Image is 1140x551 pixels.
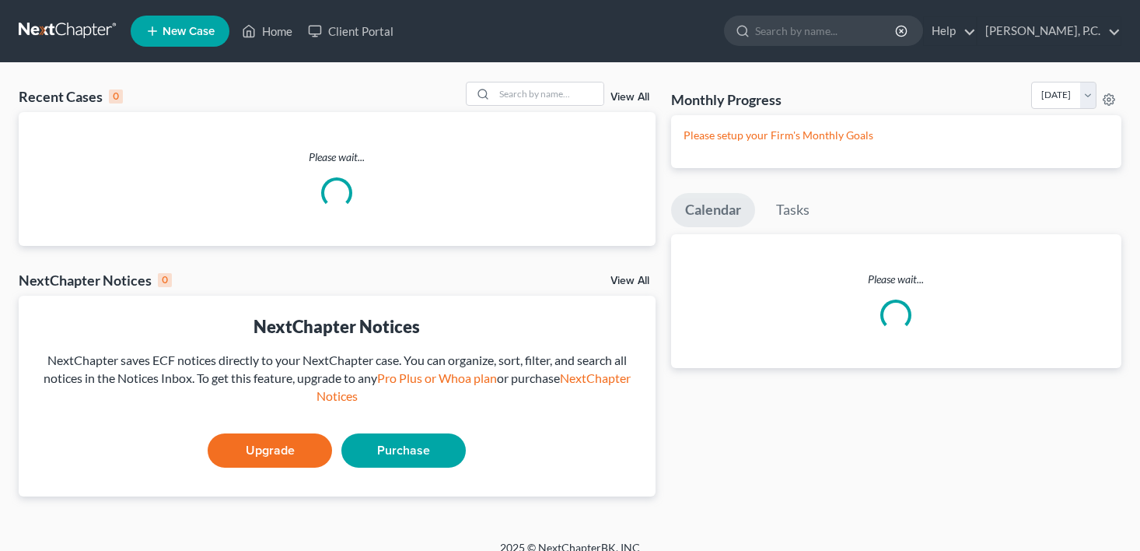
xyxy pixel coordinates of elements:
a: Purchase [341,433,466,468]
div: 0 [109,89,123,104]
a: Tasks [762,193,824,227]
h3: Monthly Progress [671,90,782,109]
a: Home [234,17,300,45]
a: Upgrade [208,433,332,468]
div: Recent Cases [19,87,123,106]
a: Client Portal [300,17,401,45]
a: Pro Plus or Whoa plan [377,370,497,385]
input: Search by name... [755,16,897,45]
a: Help [924,17,976,45]
a: Calendar [671,193,755,227]
a: [PERSON_NAME], P.C. [977,17,1121,45]
a: View All [610,92,649,103]
div: 0 [158,273,172,287]
p: Please wait... [671,272,1121,287]
p: Please setup your Firm's Monthly Goals [684,128,1109,143]
span: New Case [163,26,215,37]
div: NextChapter Notices [19,271,172,290]
a: NextChapter Notices [316,370,631,403]
input: Search by name... [495,82,603,105]
div: NextChapter saves ECF notices directly to your NextChapter case. You can organize, sort, filter, ... [31,352,643,405]
p: Please wait... [19,149,656,165]
div: NextChapter Notices [31,314,643,339]
a: View All [610,275,649,286]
